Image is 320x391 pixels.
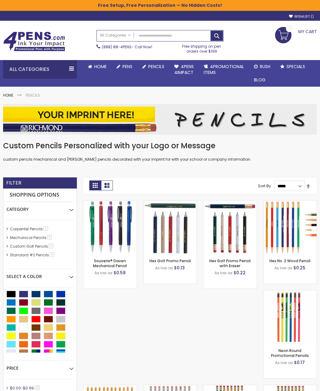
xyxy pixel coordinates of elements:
[8,226,50,232] a: Carpenter Pencils4
[8,385,42,391] a: $0.00-$0.9919
[233,270,246,276] span: $0.22
[83,60,112,73] a: Home
[215,270,233,276] span: As low as
[50,252,54,257] span: 4
[3,60,77,79] div: All Categories
[102,44,152,50] span: - Call Now!
[8,244,56,249] a: Custom Golf Pencils2
[149,258,191,263] a: Hex Golf Promo Pencil
[264,385,317,390] a: Round Wooden No. 2 Lead Promotional Pencil- Dark Assortment
[122,63,132,70] span: Pens
[293,265,305,271] span: $0.25
[275,360,293,365] span: As low as
[289,14,314,19] a: Wishlist
[203,200,257,206] a: Hex Golf Promo Pencil with Eraser
[264,290,317,344] img: Neon Round Promotional Pencils
[203,201,257,254] img: Hex Golf Promo Pencil with Eraser
[7,269,73,280] div: Select A Color
[169,60,199,79] a: 4Pens4impact
[144,385,197,390] a: Budgeteer #2 Wood Pencil
[43,226,48,231] span: 4
[203,385,257,390] a: Round Wooden No. 2 Lead Promotional Pencil- Light Assortment
[7,361,73,371] div: Price
[287,63,305,70] span: Specials
[275,60,310,73] a: Specials
[26,93,40,98] strong: Pencils
[148,63,164,70] span: Pencils
[209,258,251,268] a: Hex Golf Promo Pencil with Eraser
[113,270,126,276] span: $0.59
[264,201,317,254] img: Hex No. 2 Wood Pencil
[7,202,73,212] div: Category
[271,348,309,358] a: Neon Round Promotional Pencils
[294,359,305,366] span: $0.17
[97,30,134,41] a: All Categories
[264,290,317,295] a: Neon Round Promotional Pencils
[260,63,270,70] span: Rush
[49,244,53,248] span: 2
[83,200,137,206] a: Souvenir® Daven Mechanical Pencil
[100,33,131,38] span: All Categories
[10,385,21,391] span: $0.00
[83,201,137,254] img: Souvenir® Daven Mechanical Pencil
[174,63,194,76] span: 4Pens 4impact
[254,77,265,83] span: Blog
[249,73,270,87] a: Blog
[94,63,107,70] span: Home
[155,265,173,271] span: As low as
[137,60,169,73] a: Pencils
[47,235,52,240] span: 8
[180,41,224,54] div: Free shipping on pen orders over $199
[89,180,101,190] strong: Grid
[264,200,317,206] a: Hex No. 2 Wood Pencil
[269,258,310,263] a: Hex No. 2 Wood Pencil
[83,385,137,390] a: Souvenir® Pencil - Solids
[144,201,197,254] img: Hex Golf Promo Pencil
[204,63,244,76] span: 4PROMOTIONAL ITEMS
[112,60,137,73] a: Pens
[3,141,317,162] div: custom pencils mechanical and [PERSON_NAME] pencils decorated with your imprint for with your sch...
[3,141,317,151] h1: Custom Pencils Personalized with your Logo or Message
[93,258,127,268] a: Souvenir® Daven Mechanical Pencil
[6,180,21,186] strong: Filter
[3,93,13,98] a: Home
[174,265,185,271] span: $0.13
[3,32,65,51] img: 4Pens Custom Pens and Promotional Products
[274,265,292,271] span: As low as
[3,104,317,135] img: Pencils
[144,200,197,206] a: Hex Golf Promo Pencil
[8,252,56,258] a: Standard #2 Pencils4
[7,189,73,202] strong: Shopping Options
[23,385,34,391] span: $0.99
[34,385,40,390] span: 19
[95,270,113,276] span: As low as
[258,183,271,189] label: Sort By
[102,44,131,50] a: (888) 88-4PENS
[249,60,275,73] a: Rush
[199,60,249,79] a: 4PROMOTIONALITEMS
[8,235,54,240] a: Mechanical Pencils8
